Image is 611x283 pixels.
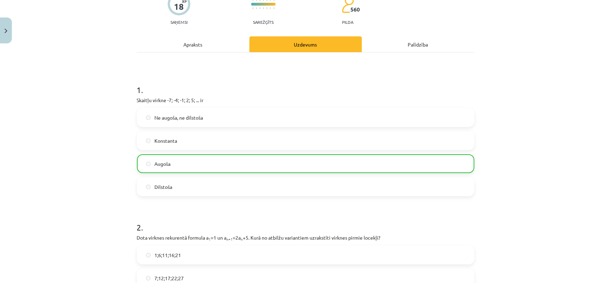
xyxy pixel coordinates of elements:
[137,36,249,52] div: Apraksts
[174,2,184,12] div: 18
[146,253,151,257] input: 1;6;11;16;21
[146,185,151,189] input: Dilstoša
[137,210,474,232] h1: 2 .
[241,236,243,242] sub: n
[137,73,474,94] h1: 1 .
[227,236,233,242] sub: n+1
[146,115,151,120] input: Ne augoša, ne dilstoša
[155,275,184,282] span: 7;12;17;22;27
[350,6,360,13] span: 560
[146,139,151,143] input: Konstanta
[5,29,7,33] img: icon-close-lesson-0947bae3869378f0d4975bcd49f059093ad1ed9edebbc8119c70593378902aed.svg
[342,20,353,24] p: pilda
[155,114,203,121] span: Ne augoša, ne dilstoša
[249,36,362,52] div: Uzdevums
[146,162,151,166] input: Augoša
[253,20,274,24] p: Sarežģīts
[155,252,181,259] span: 1;6;11;16;21
[137,234,474,241] p: Dota virknes rekurentā formula a =1 un a =2a +5. Kurā no atbilžu variantiem uzrakstīti virknes pi...
[168,20,190,24] p: Saņemsi
[209,236,211,242] sub: 1
[362,36,474,52] div: Palīdzība
[256,7,257,9] img: icon-short-line-57e1e144782c952c97e751825c79c345078a6d821885a25fce030b3d8c18986b.svg
[155,183,173,191] span: Dilstoša
[263,7,264,9] img: icon-short-line-57e1e144782c952c97e751825c79c345078a6d821885a25fce030b3d8c18986b.svg
[155,160,171,168] span: Augoša
[146,276,151,281] input: 7;12;17;22;27
[155,137,177,144] span: Konstanta
[137,97,474,104] p: Skaitļu virkne -7; -4; -1; 2; 5; ... ir
[270,7,271,9] img: icon-short-line-57e1e144782c952c97e751825c79c345078a6d821885a25fce030b3d8c18986b.svg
